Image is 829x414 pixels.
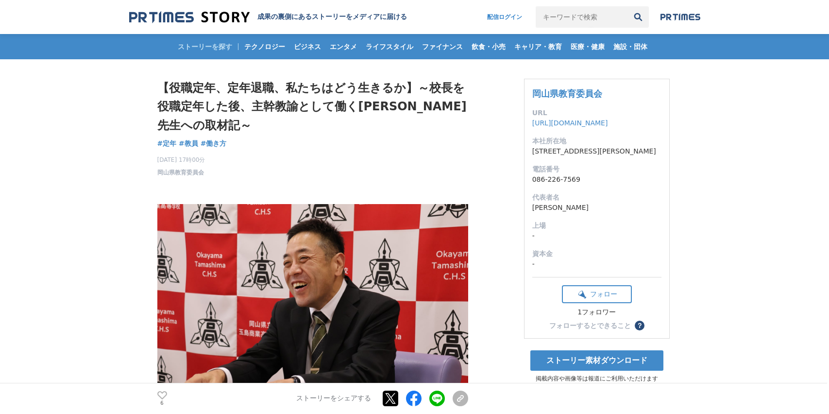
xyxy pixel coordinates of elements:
[477,6,532,28] a: 配信ログイン
[562,285,632,303] button: フォロー
[532,108,661,118] dt: URL
[468,34,509,59] a: 飲食・小売
[609,42,651,51] span: 施設・団体
[296,395,371,403] p: ストーリーをシェアする
[240,34,289,59] a: テクノロジー
[524,375,670,383] p: 掲載内容や画像等は報道にご利用いただけます
[326,42,361,51] span: エンタメ
[660,13,700,21] img: prtimes
[532,119,608,127] a: [URL][DOMAIN_NAME]
[240,42,289,51] span: テクノロジー
[157,79,468,135] h1: 【役職定年、定年退職、私たちはどう生きるか】～校長を役職定年した後、主幹教諭として働く[PERSON_NAME]先生への取材記～
[609,34,651,59] a: 施設・団体
[510,34,566,59] a: キャリア・教育
[157,168,204,177] a: 岡山県教育委員会
[179,138,198,149] a: #教員
[157,138,177,149] a: #定年
[468,42,509,51] span: 飲食・小売
[201,138,227,149] a: #働き方
[129,11,250,24] img: 成果の裏側にあるストーリーをメディアに届ける
[627,6,649,28] button: 検索
[635,321,644,330] button: ？
[179,139,198,148] span: #教員
[129,11,407,24] a: 成果の裏側にあるストーリーをメディアに届ける 成果の裏側にあるストーリーをメディアに届ける
[157,204,468,412] img: thumbnail_d632cad0-82e1-11f0-aadb-1783193aebf9.jpg
[532,146,661,156] dd: [STREET_ADDRESS][PERSON_NAME]
[532,174,661,185] dd: 086-226-7569
[201,139,227,148] span: #働き方
[562,308,632,317] div: 1フォロワー
[532,192,661,203] dt: 代表者名
[290,42,325,51] span: ビジネス
[567,42,609,51] span: 医療・健康
[636,322,643,329] span: ？
[157,401,167,406] p: 6
[532,221,661,231] dt: 上場
[532,203,661,213] dd: [PERSON_NAME]
[530,350,663,371] a: ストーリー素材ダウンロード
[362,42,417,51] span: ライフスタイル
[257,13,407,21] h2: 成果の裏側にあるストーリーをメディアに届ける
[532,259,661,269] dd: -
[418,34,467,59] a: ファイナンス
[157,155,205,164] span: [DATE] 17時00分
[532,88,602,99] a: 岡山県教育委員会
[567,34,609,59] a: 医療・健康
[532,136,661,146] dt: 本社所在地
[418,42,467,51] span: ファイナンス
[532,164,661,174] dt: 電話番号
[536,6,627,28] input: キーワードで検索
[532,231,661,241] dd: -
[326,34,361,59] a: エンタメ
[157,139,177,148] span: #定年
[290,34,325,59] a: ビジネス
[532,249,661,259] dt: 資本金
[510,42,566,51] span: キャリア・教育
[549,322,631,329] div: フォローするとできること
[362,34,417,59] a: ライフスタイル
